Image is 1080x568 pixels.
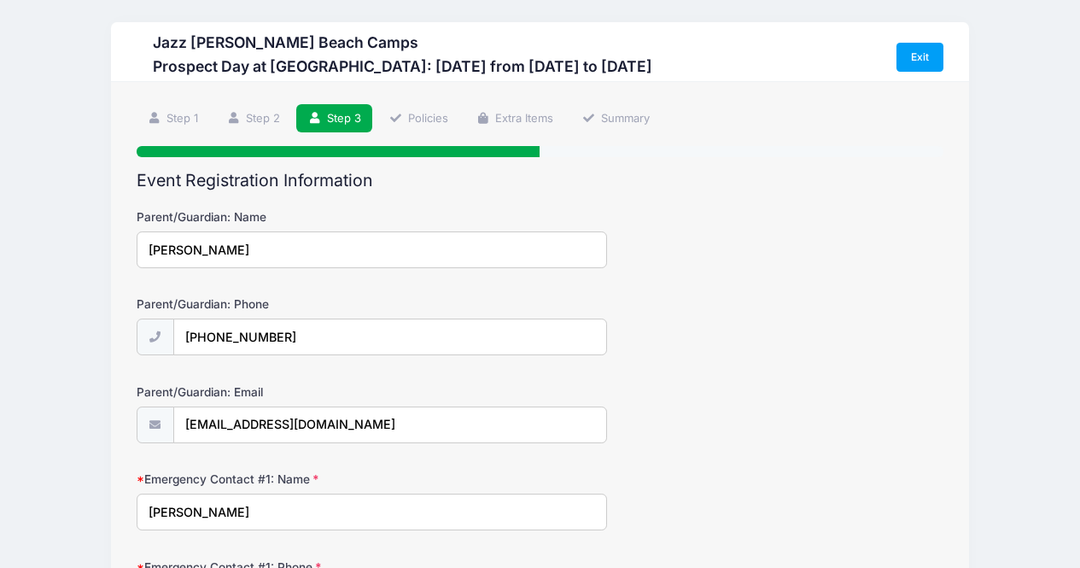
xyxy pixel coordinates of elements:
h2: Event Registration Information [137,171,944,190]
input: (xxx) xxx-xxxx [173,319,607,355]
input: email@email.com [173,407,607,443]
a: Step 2 [215,104,291,132]
a: Step 3 [296,104,372,132]
a: Extra Items [465,104,565,132]
h3: Prospect Day at [GEOGRAPHIC_DATA]: [DATE] from [DATE] to [DATE] [153,57,652,75]
label: Parent/Guardian: Name [137,208,406,225]
h3: Jazz [PERSON_NAME] Beach Camps [153,33,652,51]
a: Step 1 [137,104,210,132]
a: Policies [377,104,459,132]
label: Parent/Guardian: Phone [137,296,406,313]
a: Summary [570,104,661,132]
label: Emergency Contact #1: Name [137,471,406,488]
label: Parent/Guardian: Email [137,384,406,401]
a: Exit [896,43,944,72]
